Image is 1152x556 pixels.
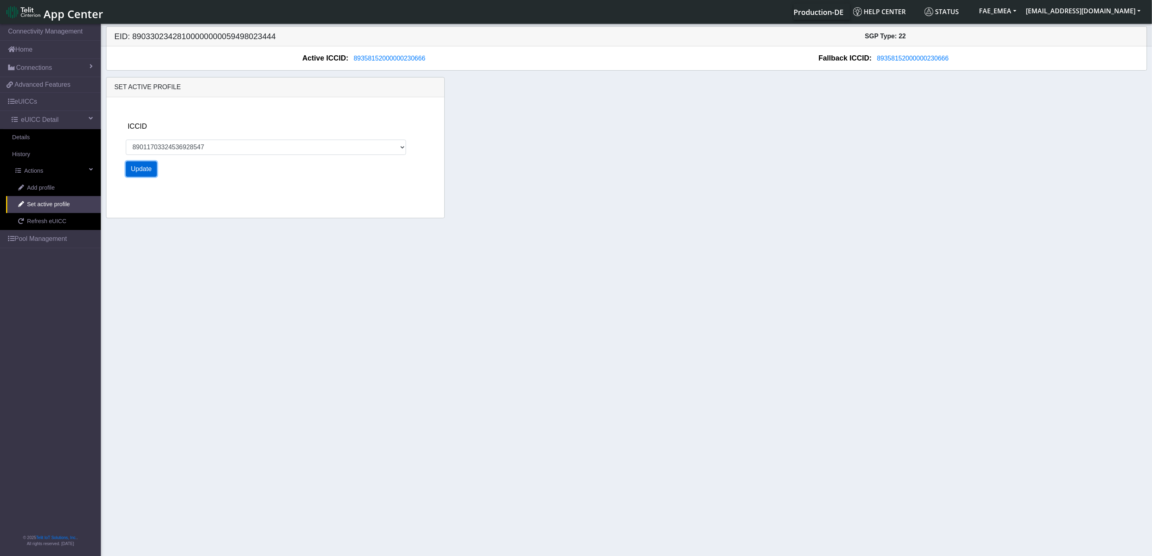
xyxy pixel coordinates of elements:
a: Status [921,4,975,20]
span: SGP Type: 22 [865,33,906,40]
span: Connections [16,63,52,73]
span: eUICC Detail [21,115,58,125]
span: Add profile [27,184,55,192]
span: 89358152000000230666 [877,55,949,62]
h5: EID: 89033023428100000000059498023444 [108,31,627,41]
label: ICCID [128,121,147,132]
a: Add profile [6,180,101,196]
span: 89358152000000230666 [354,55,425,62]
a: Actions [3,163,101,180]
a: Refresh eUICC [6,213,101,230]
span: Production-DE [794,7,844,17]
a: Your current platform instance [794,4,844,20]
span: Set active profile [115,84,181,90]
a: App Center [6,3,102,21]
span: Refresh eUICC [27,217,67,226]
button: Update [126,161,157,177]
a: eUICC Detail [3,111,101,129]
span: Status [925,7,959,16]
button: 89358152000000230666 [348,53,431,64]
a: Set active profile [6,196,101,213]
span: Actions [24,167,43,176]
span: Active ICCID: [302,53,348,64]
span: App Center [44,6,103,21]
span: Help center [853,7,906,16]
button: 89358152000000230666 [872,53,954,64]
span: Advanced Features [15,80,71,90]
a: Telit IoT Solutions, Inc. [36,535,77,540]
button: FAE_EMEA [975,4,1021,18]
button: [EMAIL_ADDRESS][DOMAIN_NAME] [1021,4,1146,18]
img: knowledge.svg [853,7,862,16]
a: Help center [850,4,921,20]
img: logo-telit-cinterion-gw-new.png [6,6,40,19]
span: Set active profile [27,200,70,209]
span: Fallback ICCID: [819,53,872,64]
img: status.svg [925,7,933,16]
